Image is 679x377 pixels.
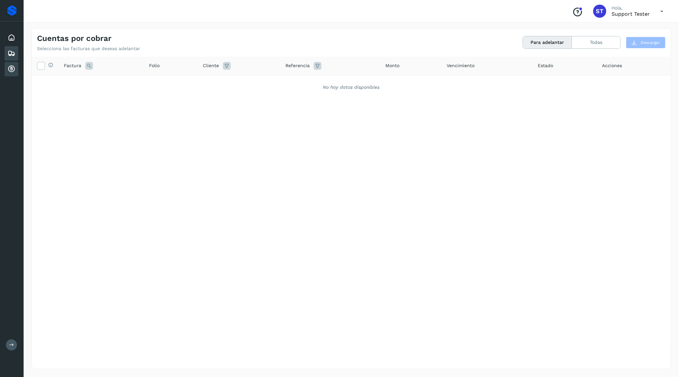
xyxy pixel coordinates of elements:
span: Acciones [602,62,622,69]
div: Inicio [5,30,18,45]
div: No hay datos disponibles [40,84,662,91]
div: Embarques [5,46,18,61]
button: Todas [572,36,620,48]
p: Hola, [611,5,650,11]
p: Support Tester [611,11,650,17]
div: Cuentas por cobrar [5,62,18,76]
span: Estado [538,62,553,69]
span: Cliente [203,62,219,69]
span: Monto [385,62,399,69]
span: Referencia [285,62,310,69]
p: Selecciona las facturas que deseas adelantar [37,46,140,51]
span: Folio [149,62,160,69]
span: Vencimiento [447,62,475,69]
button: Descargar [626,37,666,48]
span: Factura [64,62,81,69]
span: Descargar [641,40,660,46]
h4: Cuentas por cobrar [37,34,111,43]
button: Para adelantar [523,36,572,48]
